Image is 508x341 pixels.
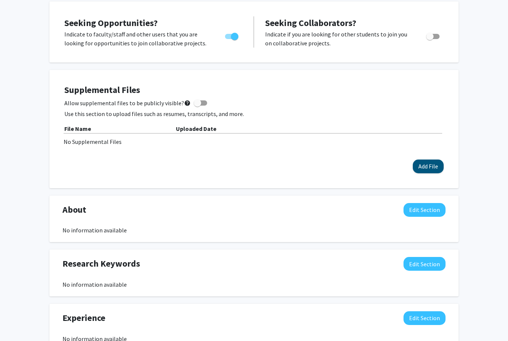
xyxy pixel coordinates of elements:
[176,125,216,132] b: Uploaded Date
[64,17,158,29] span: Seeking Opportunities?
[6,308,32,335] iframe: Chat
[64,125,91,132] b: File Name
[64,99,191,107] span: Allow supplemental files to be publicly visible?
[62,257,140,270] span: Research Keywords
[64,109,444,118] p: Use this section to upload files such as resumes, transcripts, and more.
[403,311,446,325] button: Edit Experience
[423,30,444,41] div: Toggle
[62,203,86,216] span: About
[403,203,446,217] button: Edit About
[62,311,105,325] span: Experience
[64,30,211,48] p: Indicate to faculty/staff and other users that you are looking for opportunities to join collabor...
[64,85,444,96] h4: Supplemental Files
[265,30,412,48] p: Indicate if you are looking for other students to join you on collaborative projects.
[62,226,446,235] div: No information available
[222,30,242,41] div: Toggle
[413,160,444,173] button: Add File
[184,99,191,107] mat-icon: help
[265,17,356,29] span: Seeking Collaborators?
[62,280,446,289] div: No information available
[403,257,446,271] button: Edit Research Keywords
[64,137,444,146] div: No Supplemental Files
